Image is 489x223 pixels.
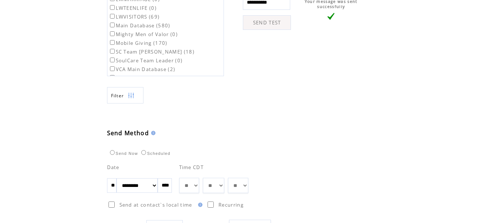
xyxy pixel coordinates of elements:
[243,15,291,30] a: SEND TEST
[110,58,115,62] input: SoulCare Team Leader (0)
[109,22,170,29] label: Main Database (580)
[110,23,115,27] input: Main Database (580)
[109,5,157,11] label: LWTEENLIFE (0)
[110,31,115,36] input: Mighty Men of Valor (0)
[110,49,115,54] input: SC Team [PERSON_NAME] (18)
[107,129,149,137] span: Send Method
[109,13,160,20] label: LWVISITORS (69)
[107,87,143,103] a: Filter
[218,202,244,208] span: Recurring
[119,202,192,208] span: Send at contact`s local time
[110,40,115,45] input: Mobile Giving (170)
[111,93,124,99] span: Show filters
[109,57,183,64] label: SoulCare Team Leader (0)
[109,48,195,55] label: SC Team [PERSON_NAME] (18)
[149,131,155,135] img: help.gif
[139,151,170,156] label: Scheduled
[110,66,115,71] input: VCA Main Database (2)
[109,75,157,81] label: VCA Parents (0)
[196,203,202,207] img: help.gif
[110,5,115,10] input: LWTEENLIFE (0)
[110,75,115,80] input: VCA Parents (0)
[109,31,178,38] label: Mighty Men of Valor (0)
[109,40,167,46] label: Mobile Giving (170)
[110,150,115,155] input: Send Now
[128,87,134,104] img: filters.png
[327,13,335,20] img: vLarge.png
[109,66,176,73] label: VCA Main Database (2)
[108,151,138,156] label: Send Now
[107,164,119,171] span: Date
[179,164,204,171] span: Time CDT
[141,150,146,155] input: Scheduled
[110,14,115,19] input: LWVISITORS (69)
